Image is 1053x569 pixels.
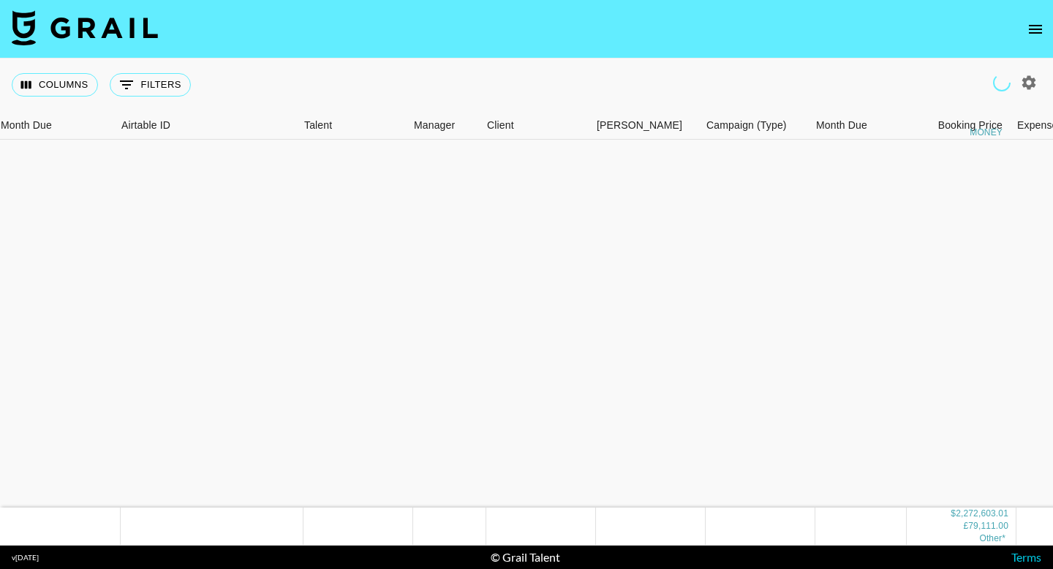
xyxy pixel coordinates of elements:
button: open drawer [1021,15,1050,44]
div: Month Due [1,111,52,140]
div: Manager [414,111,455,140]
div: £ [963,520,968,532]
div: v [DATE] [12,553,39,562]
div: © Grail Talent [491,550,560,565]
div: Airtable ID [114,111,297,140]
span: Refreshing talent, users, clients, campaigns... [993,74,1011,91]
span: € 16,356.55, CA$ 23,517.46, AU$ 1,500.00 [979,533,1005,543]
div: Talent [297,111,407,140]
div: 2,272,603.01 [956,508,1008,520]
img: Grail Talent [12,10,158,45]
div: Month Due [809,111,900,140]
div: Airtable ID [121,111,170,140]
div: Client [487,111,514,140]
button: Select columns [12,73,98,97]
div: Campaign (Type) [706,111,787,140]
div: Manager [407,111,480,140]
a: Terms [1011,550,1041,564]
div: money [970,128,1003,137]
div: Campaign (Type) [699,111,809,140]
div: [PERSON_NAME] [597,111,682,140]
div: Booker [589,111,699,140]
button: Show filters [110,73,191,97]
div: 79,111.00 [968,520,1008,532]
div: Booking Price [938,111,1003,140]
div: Client [480,111,589,140]
div: Talent [304,111,332,140]
div: Month Due [816,111,867,140]
div: $ [951,508,956,520]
